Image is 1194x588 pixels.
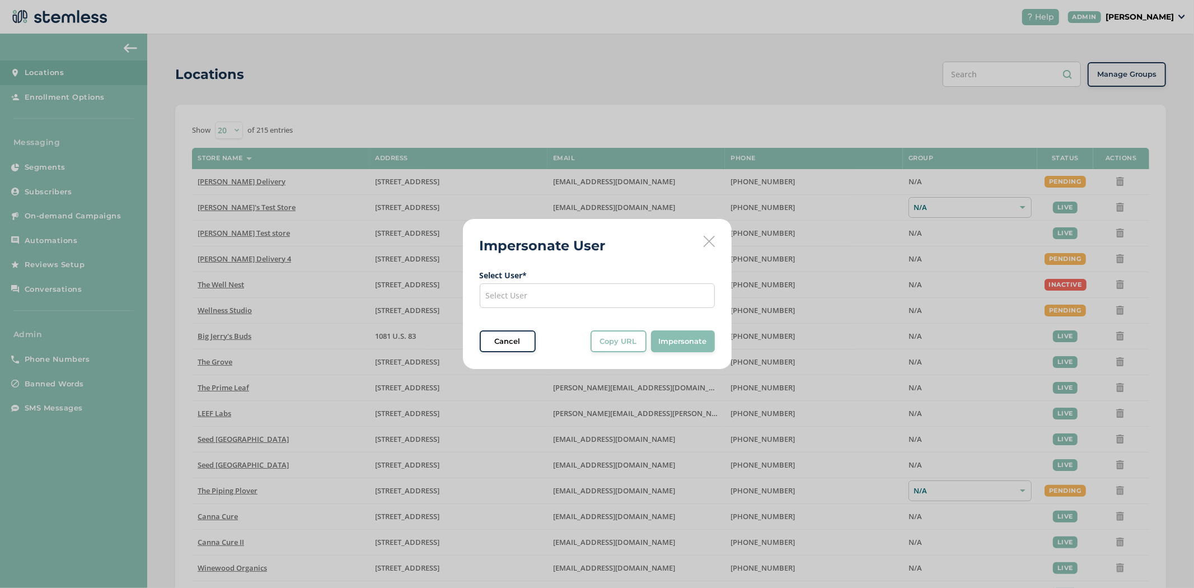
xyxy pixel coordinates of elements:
h2: Impersonate User [480,236,606,256]
label: Select User [480,269,715,281]
button: Impersonate [651,330,715,353]
span: Cancel [495,336,521,347]
button: Copy URL [591,330,647,353]
span: Copy URL [600,336,637,347]
button: Cancel [480,330,536,353]
span: Select User [486,290,528,301]
iframe: Chat Widget [1138,534,1194,588]
span: Impersonate [659,336,707,347]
